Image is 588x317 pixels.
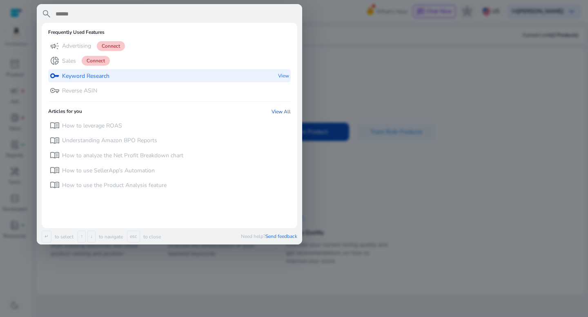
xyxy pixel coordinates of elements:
[87,231,96,242] span: ↓
[50,71,60,81] span: key
[50,136,60,145] span: menu_book
[97,41,125,51] span: Connect
[50,41,60,51] span: campaign
[62,57,76,65] p: Sales
[278,69,289,83] p: View
[62,122,122,130] p: How to leverage ROAS
[62,152,183,160] p: How to analyze the Net Profit Breakdown chart
[62,72,109,80] p: Keyword Research
[241,233,297,240] p: Need help?
[62,181,167,189] p: How to use the Product Analysis feature
[42,9,51,19] span: search
[48,29,105,35] h6: Frequently Used Features
[127,231,140,242] span: esc
[50,121,60,130] span: menu_book
[97,233,123,240] p: to navigate
[272,108,291,115] a: View All
[62,136,157,145] p: Understanding Amazon BPO Reports
[53,233,73,240] p: to select
[142,233,161,240] p: to close
[62,167,155,175] p: How to use SellerApp’s Automation
[50,56,60,66] span: donut_small
[48,108,82,115] h6: Articles for you
[78,231,86,242] span: ↑
[62,87,97,95] p: Reverse ASIN
[82,56,110,66] span: Connect
[62,42,91,50] p: Advertising
[50,86,60,95] span: vpn_key
[50,180,60,190] span: menu_book
[265,233,297,240] span: Send feedback
[50,165,60,175] span: menu_book
[42,231,51,242] span: ↵
[50,150,60,160] span: menu_book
